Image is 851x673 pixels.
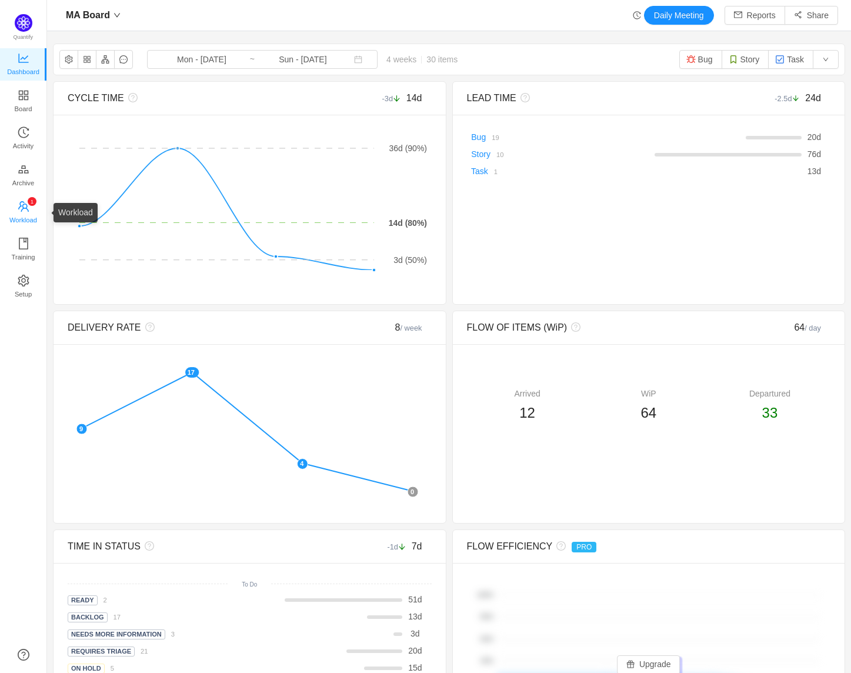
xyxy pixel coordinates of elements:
[135,646,148,655] a: 21
[114,50,133,69] button: icon: message
[408,646,418,655] span: 20
[28,197,36,206] sup: 1
[18,53,29,76] a: Dashboard
[408,595,418,604] span: 51
[18,238,29,262] a: Training
[78,50,96,69] button: icon: appstore
[490,149,503,159] a: 10
[165,629,175,638] a: 3
[679,50,722,69] button: Bug
[395,322,422,332] span: 8
[114,12,121,19] i: icon: down
[108,612,121,621] a: 17
[18,164,29,188] a: Archive
[480,635,493,642] tspan: 60%
[30,197,33,206] p: 1
[792,95,800,102] i: icon: arrow-down
[18,90,29,114] a: Board
[408,663,418,672] span: 15
[68,539,341,554] div: TIME IN STATUS
[471,166,488,176] a: Task
[480,658,493,665] tspan: 40%
[18,649,29,661] a: icon: question-circle
[725,6,785,25] button: icon: mailReports
[7,60,39,84] span: Dashboard
[18,164,29,175] i: icon: gold
[805,324,821,332] small: / day
[775,55,785,64] img: 10318
[729,55,738,64] img: 10315
[488,166,498,176] a: 1
[785,6,838,25] button: icon: share-altShare
[68,595,98,605] span: Ready
[775,94,805,103] small: -2.5d
[15,97,32,121] span: Board
[411,629,415,638] span: 3
[807,149,817,159] span: 76
[255,53,351,66] input: End date
[68,93,124,103] span: CYCLE TIME
[768,50,813,69] button: Task
[686,55,696,64] img: 10303
[408,646,422,655] span: d
[492,134,499,141] small: 19
[644,6,714,25] button: Daily Meeting
[567,322,580,332] i: icon: question-circle
[354,55,362,64] i: icon: calendar
[387,542,411,551] small: -1d
[408,663,422,672] span: d
[496,151,503,158] small: 10
[15,282,32,306] span: Setup
[18,126,29,138] i: icon: history
[408,612,418,621] span: 13
[68,629,165,639] span: Needs More Information
[813,50,839,69] button: icon: down
[467,388,588,400] div: Arrived
[398,543,406,551] i: icon: arrow-down
[807,132,821,142] span: d
[807,166,817,176] span: 13
[471,149,490,159] a: Story
[588,388,709,400] div: WiP
[633,11,641,19] i: icon: history
[59,50,78,69] button: icon: setting
[18,89,29,101] i: icon: appstore
[124,93,138,102] i: icon: question-circle
[18,127,29,151] a: Activity
[408,595,422,604] span: d
[762,405,778,421] span: 33
[406,93,422,103] span: 14d
[11,245,35,269] span: Training
[98,595,107,604] a: 2
[141,541,154,551] i: icon: question-circle
[401,324,422,332] small: / week
[393,95,401,102] i: icon: arrow-down
[13,134,34,158] span: Activity
[18,238,29,249] i: icon: book
[66,6,110,25] span: MA Board
[640,405,656,421] span: 64
[480,614,493,621] tspan: 80%
[408,612,422,621] span: d
[411,629,420,638] span: d
[709,388,830,400] div: Departured
[242,581,257,588] small: To Do
[96,50,115,69] button: icon: apartment
[68,612,108,622] span: Backlog
[412,541,422,551] span: 7d
[807,166,821,176] span: d
[382,94,406,103] small: -3d
[467,321,740,335] div: FLOW OF ITEMS (WiP)
[805,93,821,103] span: 24d
[477,591,493,598] tspan: 100%
[154,53,249,66] input: Start date
[467,539,740,554] div: FLOW EFFICIENCY
[552,541,566,551] i: icon: question-circle
[572,542,596,552] span: PRO
[12,171,34,195] span: Archive
[141,648,148,655] small: 21
[141,322,155,332] i: icon: question-circle
[104,597,107,604] small: 2
[18,275,29,286] i: icon: setting
[516,93,530,102] i: icon: question-circle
